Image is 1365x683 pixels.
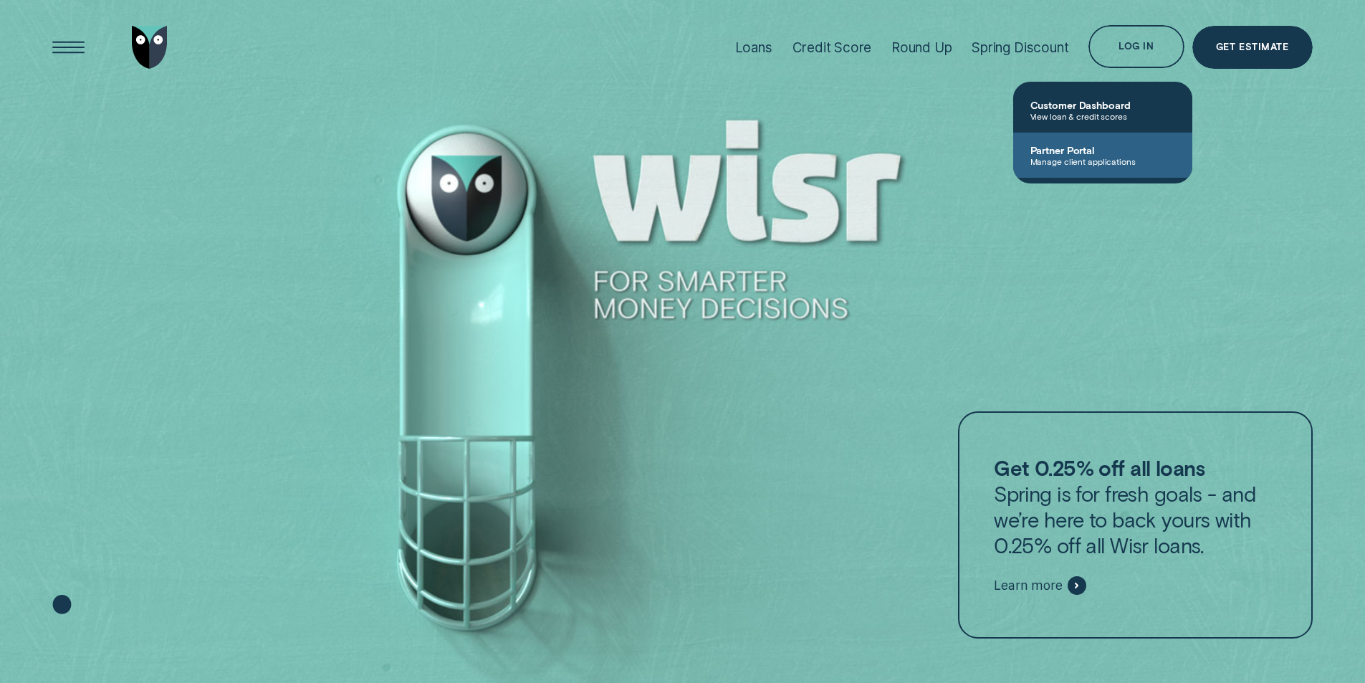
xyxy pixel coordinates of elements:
button: Open Menu [47,26,90,69]
span: Learn more [994,578,1062,593]
span: View loan & credit scores [1030,111,1175,121]
button: Log in [1088,25,1184,68]
div: Loans [735,39,772,56]
strong: Get 0.25% off all loans [994,455,1204,480]
div: Round Up [891,39,952,56]
img: Wisr [132,26,168,69]
span: Manage client applications [1030,156,1175,166]
a: Get 0.25% off all loansSpring is for fresh goals - and we’re here to back yours with 0.25% off al... [958,411,1312,639]
div: Spring Discount [972,39,1068,56]
a: Get Estimate [1192,26,1313,69]
a: Customer DashboardView loan & credit scores [1013,87,1192,133]
span: Customer Dashboard [1030,99,1175,111]
div: Credit Score [792,39,872,56]
p: Spring is for fresh goals - and we’re here to back yours with 0.25% off all Wisr loans. [994,455,1276,558]
span: Partner Portal [1030,144,1175,156]
a: Partner PortalManage client applications [1013,133,1192,178]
